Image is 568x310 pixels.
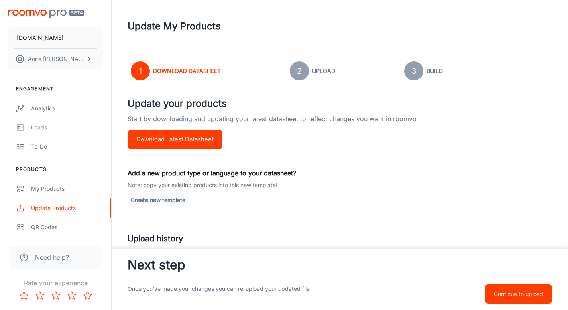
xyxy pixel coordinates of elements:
div: Leads [31,123,103,132]
div: To-do [31,142,103,151]
button: Rate 2 star [32,288,48,304]
p: Continue to upload [494,290,543,298]
h6: Upload [312,67,335,75]
h6: Build [426,67,443,75]
button: Create new template [128,193,189,207]
p: Note: copy your existing products into this new template! [128,181,552,190]
h3: Next step [128,255,552,275]
div: My Products [31,184,103,193]
h4: Update your products [128,96,552,111]
span: Need help? [35,253,69,262]
button: Rate 4 star [64,288,80,304]
button: Rate 5 star [80,288,96,304]
p: Start by downloading and updating your latest datasheet to reflect changes you want in roomvo [128,114,552,130]
button: [DOMAIN_NAME] [8,27,103,48]
button: Download Latest Datasheet [128,130,222,149]
p: Rate your experience [6,278,105,288]
button: Continue to upload [485,284,552,304]
button: Rate 3 star [48,288,64,304]
div: Update Products [31,204,103,212]
p: [DOMAIN_NAME] [17,33,63,42]
p: Once you've made your changes you can re-upload your updated file [128,284,403,304]
h6: Download Datasheet [153,67,221,75]
div: Analytics [31,104,103,113]
p: Aoife [PERSON_NAME] [28,55,84,63]
button: Rate 1 star [16,288,32,304]
h5: Upload history [128,233,552,245]
h1: Update My Products [128,19,221,33]
text: 1 [139,66,142,76]
img: Roomvo PRO Beta [8,10,84,18]
div: QR Codes [31,223,103,232]
p: Add a new product type or language to your datasheet? [128,168,552,178]
text: 3 [411,66,416,76]
button: Aoife [PERSON_NAME] [8,49,103,69]
text: 2 [297,66,302,76]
